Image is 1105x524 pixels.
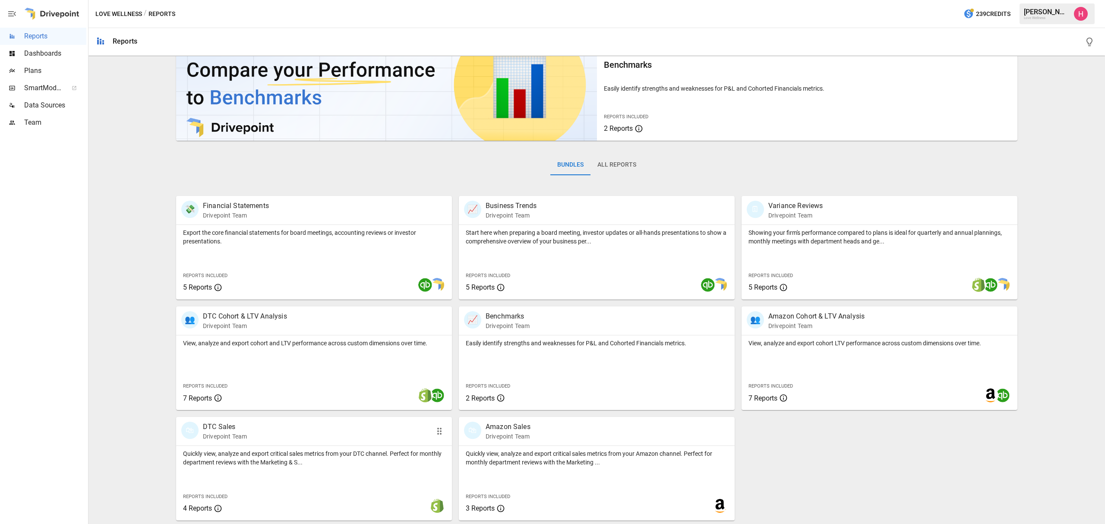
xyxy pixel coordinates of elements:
[203,211,269,220] p: Drivepoint Team
[466,449,728,467] p: Quickly view, analyze and export critical sales metrics from your Amazon channel. Perfect for mon...
[181,422,199,439] div: 🛍
[183,449,445,467] p: Quickly view, analyze and export critical sales metrics from your DTC channel. Perfect for monthl...
[486,322,530,330] p: Drivepoint Team
[466,494,510,499] span: Reports Included
[1024,16,1069,20] div: Love Wellness
[203,311,287,322] p: DTC Cohort & LTV Analysis
[486,432,530,441] p: Drivepoint Team
[748,394,777,402] span: 7 Reports
[466,504,495,512] span: 3 Reports
[466,283,495,291] span: 5 Reports
[418,388,432,402] img: shopify
[748,228,1010,246] p: Showing your firm's performance compared to plans is ideal for quarterly and annual plannings, mo...
[176,28,597,141] img: video thumbnail
[62,82,68,92] span: ™
[550,155,590,175] button: Bundles
[748,339,1010,347] p: View, analyze and export cohort LTV performance across custom dimensions over time.
[1024,8,1069,16] div: [PERSON_NAME]
[748,383,793,389] span: Reports Included
[486,211,537,220] p: Drivepoint Team
[464,201,481,218] div: 📈
[183,504,212,512] span: 4 Reports
[466,273,510,278] span: Reports Included
[466,228,728,246] p: Start here when preparing a board meeting, investor updates or all-hands presentations to show a ...
[486,422,530,432] p: Amazon Sales
[747,201,764,218] div: 🗓
[183,228,445,246] p: Export the core financial statements for board meetings, accounting reviews or investor presentat...
[183,383,227,389] span: Reports Included
[24,83,62,93] span: SmartModel
[430,388,444,402] img: quickbooks
[144,9,147,19] div: /
[768,311,865,322] p: Amazon Cohort & LTV Analysis
[418,278,432,292] img: quickbooks
[984,388,998,402] img: amazon
[984,278,998,292] img: quickbooks
[203,422,247,432] p: DTC Sales
[748,283,777,291] span: 5 Reports
[747,311,764,328] div: 👥
[24,31,86,41] span: Reports
[604,84,1011,93] p: Easily identify strengths and weaknesses for P&L and Cohorted Financials metrics.
[768,322,865,330] p: Drivepoint Team
[486,201,537,211] p: Business Trends
[768,201,823,211] p: Variance Reviews
[466,339,728,347] p: Easily identify strengths and weaknesses for P&L and Cohorted Financials metrics.
[183,273,227,278] span: Reports Included
[464,422,481,439] div: 🛍
[183,339,445,347] p: View, analyze and export cohort and LTV performance across custom dimensions over time.
[430,499,444,513] img: shopify
[24,48,86,59] span: Dashboards
[604,58,1011,72] h6: Benchmarks
[183,394,212,402] span: 7 Reports
[183,283,212,291] span: 5 Reports
[960,6,1014,22] button: 239Credits
[24,66,86,76] span: Plans
[181,311,199,328] div: 👥
[203,432,247,441] p: Drivepoint Team
[203,322,287,330] p: Drivepoint Team
[748,273,793,278] span: Reports Included
[972,278,985,292] img: shopify
[1069,2,1093,26] button: Hayley Rovet
[768,211,823,220] p: Drivepoint Team
[701,278,715,292] img: quickbooks
[466,394,495,402] span: 2 Reports
[183,494,227,499] span: Reports Included
[486,311,530,322] p: Benchmarks
[996,278,1010,292] img: smart model
[996,388,1010,402] img: quickbooks
[466,383,510,389] span: Reports Included
[181,201,199,218] div: 💸
[713,499,727,513] img: amazon
[430,278,444,292] img: smart model
[604,124,633,133] span: 2 Reports
[464,311,481,328] div: 📈
[590,155,643,175] button: All Reports
[113,37,137,45] div: Reports
[24,117,86,128] span: Team
[203,201,269,211] p: Financial Statements
[95,9,142,19] button: Love Wellness
[713,278,727,292] img: smart model
[1074,7,1088,21] img: Hayley Rovet
[976,9,1010,19] span: 239 Credits
[604,114,648,120] span: Reports Included
[24,100,86,110] span: Data Sources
